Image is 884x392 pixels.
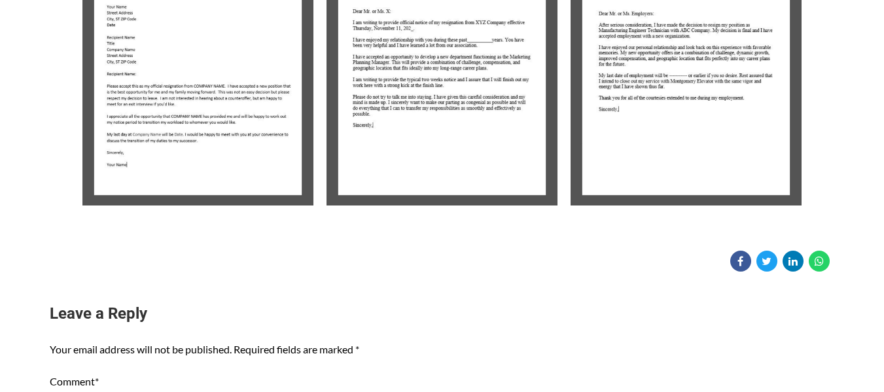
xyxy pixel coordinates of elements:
a: Share on Twitter [756,251,777,272]
a: Share on WhatsApp [809,251,830,272]
p: Your email address will not be published. Required fields are marked * [50,340,835,359]
label: Comment [50,375,99,387]
h3: Leave a Reply [50,303,835,325]
a: Share on Facebook [730,251,751,272]
a: Share on Linkedin [783,251,804,272]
